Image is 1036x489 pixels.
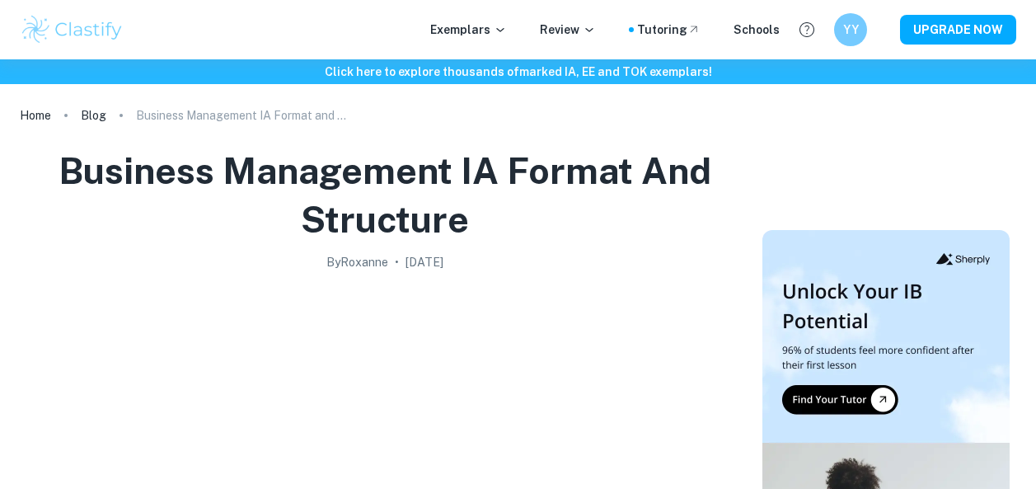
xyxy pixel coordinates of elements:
img: Clastify logo [20,13,124,46]
p: Business Management IA Format and Structure [136,106,350,125]
button: YY [834,13,867,46]
h1: Business Management IA Format and Structure [26,147,743,243]
h6: Click here to explore thousands of marked IA, EE and TOK exemplars ! [3,63,1033,81]
a: Tutoring [637,21,701,39]
a: Blog [81,104,106,127]
h6: YY [841,21,860,39]
h2: [DATE] [405,253,443,271]
button: Help and Feedback [793,16,821,44]
p: Review [540,21,596,39]
h2: By Roxanne [326,253,388,271]
button: UPGRADE NOW [900,15,1016,45]
p: Exemplars [430,21,507,39]
p: • [395,253,399,271]
a: Home [20,104,51,127]
a: Schools [734,21,780,39]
